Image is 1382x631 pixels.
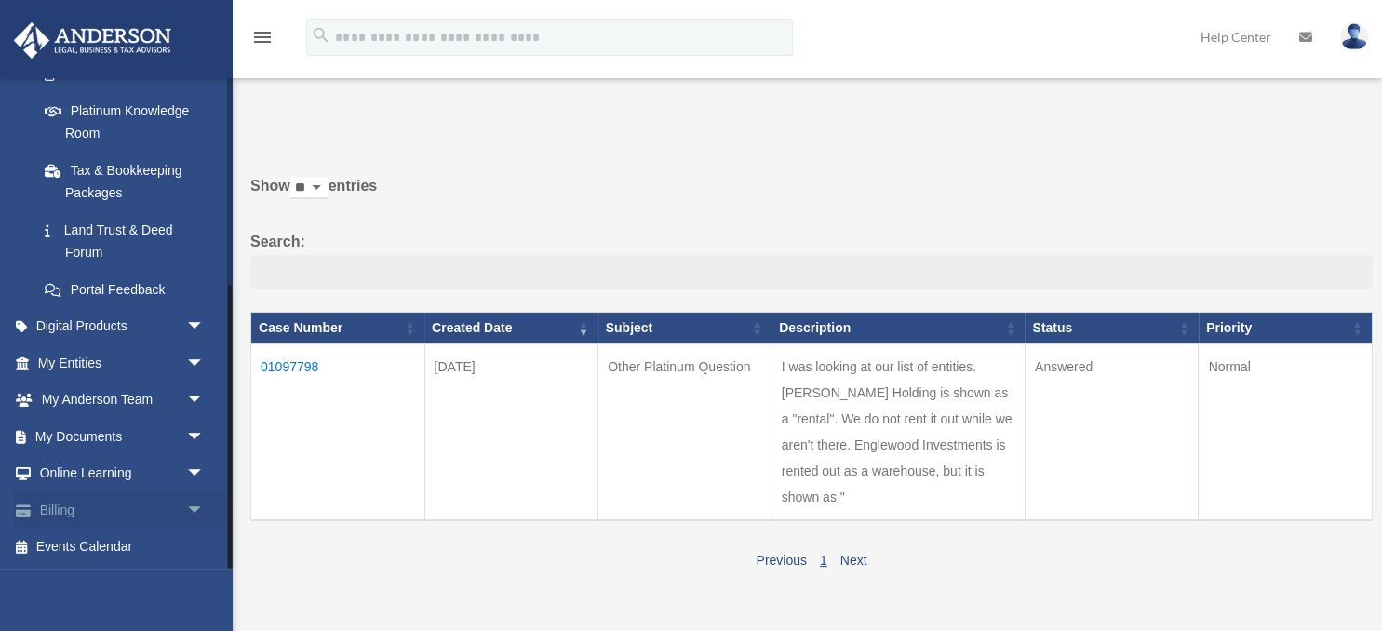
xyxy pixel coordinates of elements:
[13,382,233,419] a: My Anderson Teamarrow_drop_down
[13,308,233,345] a: Digital Productsarrow_drop_down
[251,26,274,48] i: menu
[26,271,223,308] a: Portal Feedback
[311,25,331,46] i: search
[290,178,329,199] select: Showentries
[26,211,223,271] a: Land Trust & Deed Forum
[251,33,274,48] a: menu
[26,152,223,211] a: Tax & Bookkeeping Packages
[186,491,223,530] span: arrow_drop_down
[1025,313,1199,344] th: Status: activate to sort column ascending
[772,313,1025,344] th: Description: activate to sort column ascending
[13,418,233,455] a: My Documentsarrow_drop_down
[820,553,827,568] a: 1
[424,344,598,521] td: [DATE]
[186,418,223,456] span: arrow_drop_down
[1025,344,1199,521] td: Answered
[186,382,223,420] span: arrow_drop_down
[840,553,867,568] a: Next
[251,344,425,521] td: 01097798
[13,529,233,566] a: Events Calendar
[250,173,1373,218] label: Show entries
[1199,313,1373,344] th: Priority: activate to sort column ascending
[598,313,772,344] th: Subject: activate to sort column ascending
[251,313,425,344] th: Case Number: activate to sort column ascending
[772,344,1025,521] td: I was looking at our list of entities. [PERSON_NAME] Holding is shown as a "rental". We do not re...
[186,344,223,383] span: arrow_drop_down
[186,455,223,493] span: arrow_drop_down
[13,491,233,529] a: Billingarrow_drop_down
[250,229,1373,290] label: Search:
[8,22,177,59] img: Anderson Advisors Platinum Portal
[598,344,772,521] td: Other Platinum Question
[13,344,233,382] a: My Entitiesarrow_drop_down
[26,92,223,152] a: Platinum Knowledge Room
[13,455,233,492] a: Online Learningarrow_drop_down
[424,313,598,344] th: Created Date: activate to sort column ascending
[186,308,223,346] span: arrow_drop_down
[756,553,806,568] a: Previous
[1199,344,1373,521] td: Normal
[1340,23,1368,50] img: User Pic
[250,255,1373,290] input: Search:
